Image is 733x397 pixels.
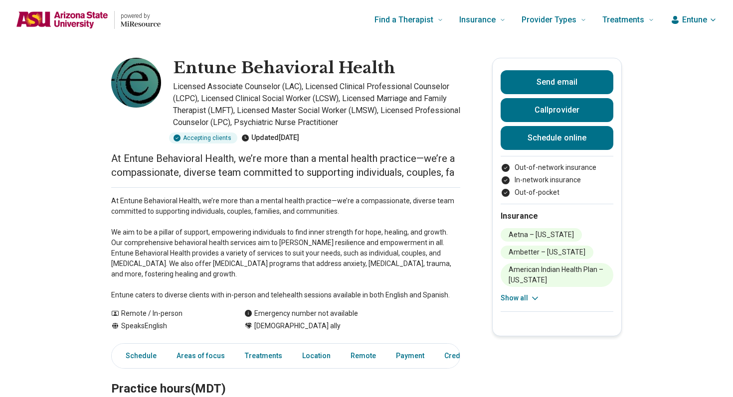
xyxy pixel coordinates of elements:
p: At Entune Behavioral Health, we’re more than a mental health practice—we’re a compassionate, dive... [111,196,460,300]
li: Out-of-pocket [501,187,613,198]
div: Updated [DATE] [241,132,299,143]
li: Out-of-network insurance [501,162,613,173]
button: Callprovider [501,98,613,122]
a: Schedule online [501,126,613,150]
button: Send email [501,70,613,94]
a: Remote [345,346,382,366]
div: Accepting clients [169,132,237,143]
span: [DEMOGRAPHIC_DATA] ally [254,321,341,331]
img: Entune Behavioral Health, Licensed Associate Counselor (LAC) [111,58,161,108]
li: Ambetter – [US_STATE] [501,246,593,259]
h2: Insurance [501,210,613,222]
span: Find a Therapist [374,13,433,27]
li: In-network insurance [501,175,613,185]
li: American Indian Health Plan – [US_STATE] [501,263,613,287]
button: Show all [501,293,540,303]
ul: Payment options [501,162,613,198]
p: powered by [121,12,161,20]
a: Payment [390,346,430,366]
div: Remote / In-person [111,308,224,319]
a: Credentials [438,346,488,366]
span: Insurance [459,13,496,27]
span: Treatments [602,13,644,27]
div: Emergency number not available [244,308,358,319]
p: At Entune Behavioral Health, we’re more than a mental health practice—we’re a compassionate, dive... [111,151,460,179]
a: Home page [16,4,161,36]
h1: Entune Behavioral Health [173,58,395,79]
a: Schedule [114,346,163,366]
span: Entune [682,14,707,26]
a: Areas of focus [171,346,231,366]
a: Treatments [239,346,288,366]
a: Location [296,346,337,366]
li: Aetna – [US_STATE] [501,228,582,242]
div: Speaks English [111,321,224,331]
span: Provider Types [522,13,576,27]
p: Licensed Associate Counselor (LAC), Licensed Clinical Professional Counselor (LCPC), Licensed Cli... [173,81,460,129]
button: Entune [670,14,717,26]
